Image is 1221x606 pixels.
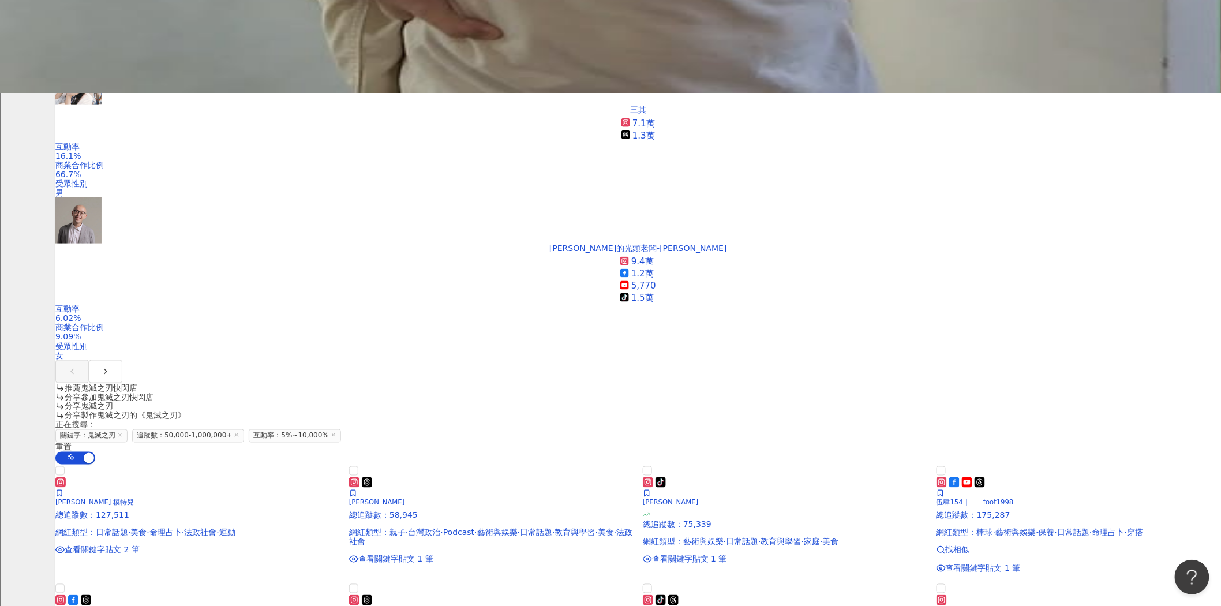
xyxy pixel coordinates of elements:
[1125,528,1127,537] span: ·
[801,537,804,547] span: ·
[55,304,1221,313] div: 互動率
[55,188,1221,197] div: 男
[349,528,634,547] p: 網紅類型 ：
[1036,528,1038,537] span: ·
[1039,528,1055,537] span: 保養
[631,268,654,280] div: 1.2萬
[549,244,727,253] div: [PERSON_NAME]的光頭老闆-[PERSON_NAME]
[823,537,839,547] span: 美食
[946,545,970,555] span: 找相似
[1089,528,1092,537] span: ·
[1127,528,1143,537] span: 穿搭
[937,465,1221,573] a: KOL Avatar伍肆154｜____foot1998總追蹤數：175,287網紅類型：棒球·藝術與娛樂·保養·日常話題·命理占卜·穿搭找相似查看關鍵字貼文 1 筆
[614,528,616,537] span: ·
[683,537,724,547] span: 藝術與娛樂
[55,323,1221,332] div: 商業合作比例
[65,545,140,555] span: 查看關鍵字貼文 2 筆
[65,383,137,392] span: 推薦鬼滅之刃快閃店
[937,511,1221,520] p: 總追蹤數 ： 175,287
[995,528,1036,537] span: 藝術與娛樂
[249,429,340,443] span: 互動率：5%~10,000%
[643,555,927,564] a: 查看關鍵字貼文 1 筆
[631,280,656,292] div: 5,770
[977,528,993,537] span: 棒球
[55,443,1221,452] div: 重置
[55,142,1221,151] div: 互動率
[55,342,1221,351] div: 受眾性別
[477,528,518,537] span: 藝術與娛樂
[55,170,1221,179] div: 66.7%
[937,545,1221,555] a: 找相似
[349,511,634,520] p: 總追蹤數 ： 58,945
[55,151,1221,160] div: 16.1%
[96,528,128,537] span: 日常話題
[552,528,555,537] span: ·
[55,197,102,244] img: KOL Avatar
[219,528,235,537] span: 運動
[349,465,634,564] a: KOL Avatar[PERSON_NAME]總追蹤數：58,945網紅類型：親子·台灣政治·Podcast·藝術與娛樂·日常話題·教育與學習·美食·法政社會查看關鍵字貼文 1 筆
[595,528,598,537] span: ·
[184,528,216,537] span: 法政社會
[1175,560,1209,594] iframe: Help Scout Beacon - Open
[55,420,96,429] span: 正在搜尋 ：
[643,499,698,507] span: [PERSON_NAME]
[349,499,404,507] span: [PERSON_NAME]
[55,160,1221,170] div: 商業合作比例
[55,511,340,520] p: 總追蹤數 ： 127,511
[65,392,153,402] span: 分享參加鬼滅之刃快閃店
[632,130,655,142] div: 1.3萬
[631,256,654,268] div: 9.4萬
[130,528,147,537] span: 美食
[216,528,219,537] span: ·
[630,105,646,114] div: 三其
[555,528,595,537] span: 教育與學習
[65,411,186,420] span: 分享製作鬼滅之刃的《鬼滅之刃》
[408,528,440,537] span: 台灣政治
[724,537,726,547] span: ·
[946,564,1021,573] span: 查看關鍵字貼文 1 筆
[55,429,128,443] span: 關鍵字：鬼滅之刃
[55,351,1221,360] div: 女
[182,528,184,537] span: ·
[631,292,654,304] div: 1.5萬
[937,528,1221,537] p: 網紅類型 ：
[1055,528,1057,537] span: ·
[761,537,801,547] span: 教育與學習
[643,465,927,564] a: KOL Avatar[PERSON_NAME]總追蹤數：75,339網紅類型：藝術與娛樂·日常話題·教育與學習·家庭·美食查看關鍵字貼文 1 筆
[758,537,761,547] span: ·
[520,528,552,537] span: 日常話題
[1057,528,1089,537] span: 日常話題
[726,537,758,547] span: 日常話題
[937,499,1014,507] span: 伍肆154｜____foot1998
[643,520,927,529] p: 總追蹤數 ： 75,339
[652,555,727,564] span: 查看關鍵字貼文 1 筆
[358,555,433,564] span: 查看關鍵字貼文 1 筆
[55,465,340,555] a: KOL Avatar[PERSON_NAME] 模特兒總追蹤數：127,511網紅類型：日常話題·美食·命理占卜·法政社會·運動查看關鍵字貼文 2 筆
[440,528,443,537] span: ·
[443,528,474,537] span: Podcast
[55,528,340,537] p: 網紅類型 ：
[406,528,408,537] span: ·
[149,528,182,537] span: 命理占卜
[55,313,1221,323] div: 6.02%
[55,105,1221,197] a: 三其7.1萬1.3萬互動率16.1%商業合作比例66.7%受眾性別男
[474,528,477,537] span: ·
[55,499,134,507] span: [PERSON_NAME] 模特兒
[128,528,130,537] span: ·
[349,555,634,564] a: 查看關鍵字貼文 1 筆
[937,564,1221,573] a: 查看關鍵字貼文 1 筆
[993,528,995,537] span: ·
[804,537,820,547] span: 家庭
[518,528,520,537] span: ·
[643,537,927,547] p: 網紅類型 ：
[55,332,1221,341] div: 9.09%
[132,429,244,443] span: 追蹤數：50,000-1,000,000+
[349,528,633,547] span: 法政社會
[147,528,149,537] span: ·
[632,118,655,130] div: 7.1萬
[55,244,1221,360] a: [PERSON_NAME]的光頭老闆-[PERSON_NAME]9.4萬1.2萬5,7701.5萬互動率6.02%商業合作比例9.09%受眾性別女
[820,537,822,547] span: ·
[55,545,340,555] a: 查看關鍵字貼文 2 筆
[1092,528,1125,537] span: 命理占卜
[598,528,614,537] span: 美食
